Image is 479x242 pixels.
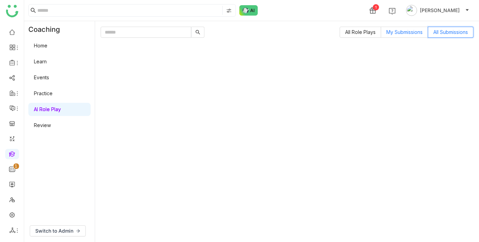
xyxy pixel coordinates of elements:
img: search-type.svg [226,8,232,14]
img: logo [6,5,18,17]
img: ask-buddy-normal.svg [239,5,258,16]
span: Switch to Admin [35,227,73,235]
a: Learn [34,59,47,64]
button: [PERSON_NAME] [405,5,471,16]
span: [PERSON_NAME] [420,7,460,14]
nz-badge-sup: 1 [13,163,19,169]
button: Switch to Admin [30,225,86,236]
a: Practice [34,90,53,96]
img: help.svg [389,8,396,15]
a: AI Role Play [34,106,61,112]
img: avatar [406,5,417,16]
div: Coaching [24,21,70,38]
span: My Submissions [386,29,423,35]
span: All Role Plays [345,29,376,35]
a: Home [34,43,47,48]
a: Events [34,74,49,80]
span: All Submissions [433,29,468,35]
p: 1 [15,163,18,170]
a: Review [34,122,51,128]
div: 1 [373,4,379,10]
